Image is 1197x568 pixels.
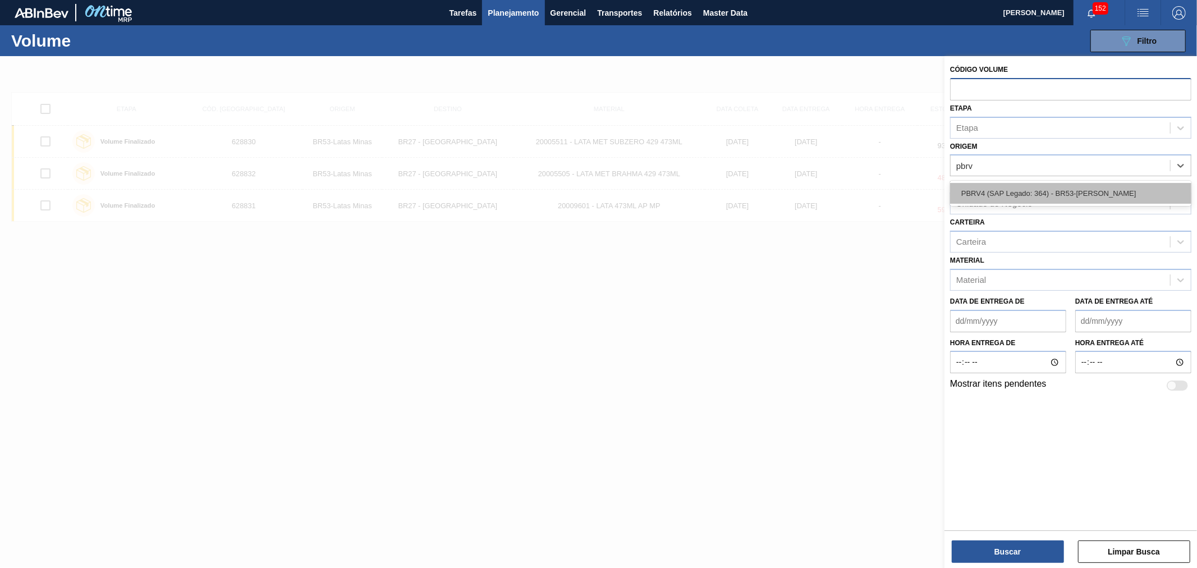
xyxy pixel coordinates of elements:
[950,66,1008,74] label: Código Volume
[653,6,691,20] span: Relatórios
[551,6,586,20] span: Gerencial
[1075,310,1191,332] input: dd/mm/yyyy
[1075,335,1191,351] label: Hora entrega até
[703,6,747,20] span: Master Data
[1138,36,1157,45] span: Filtro
[950,297,1025,305] label: Data de Entrega de
[950,310,1066,332] input: dd/mm/yyyy
[11,34,182,47] h1: Volume
[950,180,980,188] label: Destino
[488,6,539,20] span: Planejamento
[950,183,1191,204] div: PBRV4 (SAP Legado: 364) - BR53-[PERSON_NAME]
[950,379,1047,392] label: Mostrar itens pendentes
[956,237,986,246] div: Carteira
[956,123,978,132] div: Etapa
[950,335,1066,351] label: Hora entrega de
[1093,2,1108,15] span: 152
[1090,30,1186,52] button: Filtro
[950,104,972,112] label: Etapa
[956,275,986,285] div: Material
[1075,297,1153,305] label: Data de Entrega até
[950,256,984,264] label: Material
[597,6,642,20] span: Transportes
[15,8,68,18] img: TNhmsLtSVTkK8tSr43FrP2fwEKptu5GPRR3wAAAABJRU5ErkJggg==
[1074,5,1109,21] button: Notificações
[950,218,985,226] label: Carteira
[1172,6,1186,20] img: Logout
[950,143,978,150] label: Origem
[450,6,477,20] span: Tarefas
[1136,6,1150,20] img: userActions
